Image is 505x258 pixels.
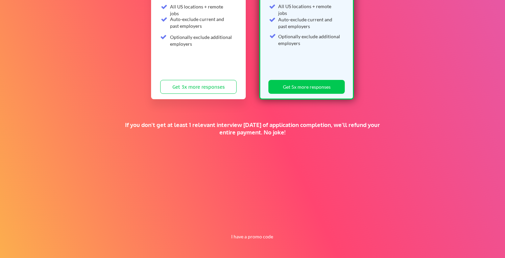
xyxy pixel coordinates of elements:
button: Get 5x more responses [268,80,345,94]
div: Optionally exclude additional employers [170,34,233,47]
button: Get 3x more responses [160,80,237,94]
div: Optionally exclude additional employers [278,33,341,46]
div: Auto-exclude current and past employers [170,16,233,29]
div: Auto-exclude current and past employers [278,16,341,29]
button: I have a promo code [227,233,277,241]
div: If you don't get at least 1 relevant interview [DATE] of application completion, we'll refund you... [117,121,388,136]
div: All US locations + remote jobs [170,3,233,17]
div: All US locations + remote jobs [278,3,341,16]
